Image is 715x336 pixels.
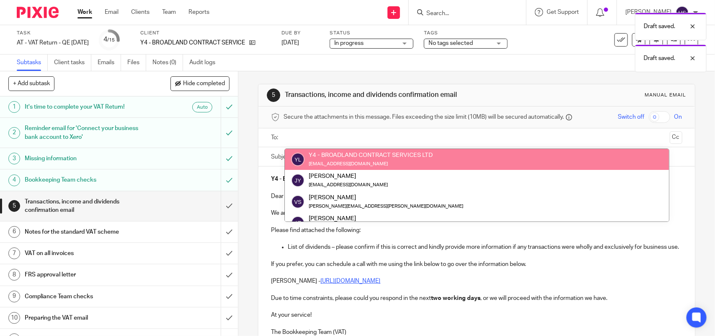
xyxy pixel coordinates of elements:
label: To: [271,133,280,142]
strong: two working days [431,295,480,301]
a: Team [162,8,176,16]
h1: It's time to complete your VAT Return! [25,101,150,113]
p: If you prefer, you can schedule a call with me using the link below to go over the information be... [271,260,682,268]
small: /15 [108,38,115,42]
a: Work [77,8,92,16]
div: 5 [267,89,280,102]
h1: Compliance Team checks [25,290,150,303]
label: Status [330,30,413,36]
a: Emails [98,55,121,71]
p: Draft saved. [644,54,675,63]
a: Email [105,8,119,16]
div: 10 [8,312,20,324]
div: Manual email [645,92,687,99]
h1: Missing information [25,152,150,165]
label: Subject: [271,153,293,161]
small: [EMAIL_ADDRESS][DOMAIN_NAME] [309,182,388,187]
p: List of dividends – please confirm if this is correct and kindly provide more information if any ... [288,243,682,251]
div: 8 [8,269,20,281]
label: Due by [281,30,319,36]
div: 5 [8,200,20,212]
h1: Reminder email for 'Connect your business bank account to Xero' [25,122,150,143]
span: Secure the attachments in this message. Files exceeding the size limit (10MB) will be secured aut... [284,113,564,121]
a: Reports [188,8,209,16]
div: AT - VAT Return - QE [DATE] [17,39,89,47]
img: Pixie [17,7,59,18]
a: Audit logs [189,55,222,71]
div: Y4 - BROADLAND CONTRACT SERVICES LTD [309,151,433,159]
img: svg%3E [291,195,305,208]
div: Auto [192,102,212,112]
h1: Bookkeeping Team checks [25,174,150,186]
p: Due to time constraints, please could you respond in the next , or we will proceed with the infor... [271,294,682,302]
p: Y4 - BROADLAND CONTRACT SERVICES LTD [140,39,245,47]
span: Switch off [618,113,645,121]
button: Hide completed [170,76,230,91]
div: 1 [8,101,20,113]
h1: Preparing the VAT email [25,312,150,324]
p: We are in the middle of completing your VAT Return and require further clarification. [271,209,682,217]
div: 2 [8,127,20,139]
div: 4 [8,175,20,186]
div: [PERSON_NAME] [309,193,463,201]
span: On [674,113,682,121]
p: Dear [PERSON_NAME], [271,192,682,201]
div: [PERSON_NAME] [309,214,388,223]
h1: VAT on all invoices [25,247,150,260]
span: Hide completed [183,81,225,87]
h1: Transactions, income and dividends confirmation email [285,91,495,99]
div: 7 [8,247,20,259]
img: svg%3E [676,6,689,19]
div: 9 [8,291,20,302]
div: AT - VAT Return - QE 30-09-2025 [17,39,89,47]
label: Client [140,30,271,36]
span: In progress [334,40,364,46]
small: [EMAIL_ADDRESS][DOMAIN_NAME] [309,161,388,166]
h1: Transactions, income and dividends confirmation email [25,195,150,217]
a: Files [127,55,146,71]
h1: FRS approval letter [25,268,150,281]
p: Draft saved. [644,22,675,31]
div: 4 [104,35,115,44]
small: [PERSON_NAME][EMAIL_ADDRESS][PERSON_NAME][DOMAIN_NAME] [309,204,463,208]
a: [URL][DOMAIN_NAME] [320,278,380,284]
a: Clients [131,8,150,16]
p: At your service! [271,311,682,319]
button: + Add subtask [8,76,54,91]
strong: Y4 - BROADLAND CONTRACT SERVICES LTD [271,176,393,182]
p: [PERSON_NAME] - [271,277,682,285]
div: [PERSON_NAME] [309,172,388,180]
button: Cc [670,131,682,144]
span: [DATE] [281,40,299,46]
div: 6 [8,226,20,238]
div: 3 [8,153,20,164]
img: svg%3E [291,174,305,187]
p: Please find attached the following: [271,226,682,234]
a: Notes (0) [152,55,183,71]
img: svg%3E [291,216,305,229]
h1: Notes for the standard VAT scheme [25,226,150,238]
a: Subtasks [17,55,48,71]
label: Task [17,30,89,36]
img: svg%3E [291,153,305,166]
a: Client tasks [54,55,91,71]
